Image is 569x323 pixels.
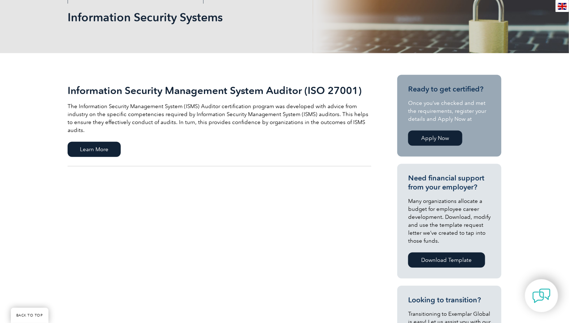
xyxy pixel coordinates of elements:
[532,287,551,305] img: contact-chat.png
[11,308,48,323] a: BACK TO TOP
[408,252,485,268] a: Download Template
[408,197,491,245] p: Many organizations allocate a budget for employee career development. Download, modify and use th...
[68,85,371,96] h2: Information Security Management System Auditor (ISO 27001)
[408,85,491,94] h3: Ready to get certified?
[408,296,491,305] h3: Looking to transition?
[558,3,567,10] img: en
[408,174,491,192] h3: Need financial support from your employer?
[408,99,491,123] p: Once you’ve checked and met the requirements, register your details and Apply Now at
[68,10,345,24] h1: Information Security Systems
[408,131,462,146] a: Apply Now
[68,102,371,134] p: The Information Security Management System (ISMS) Auditor certification program was developed wit...
[68,142,121,157] span: Learn More
[68,75,371,166] a: Information Security Management System Auditor (ISO 27001) The Information Security Management Sy...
